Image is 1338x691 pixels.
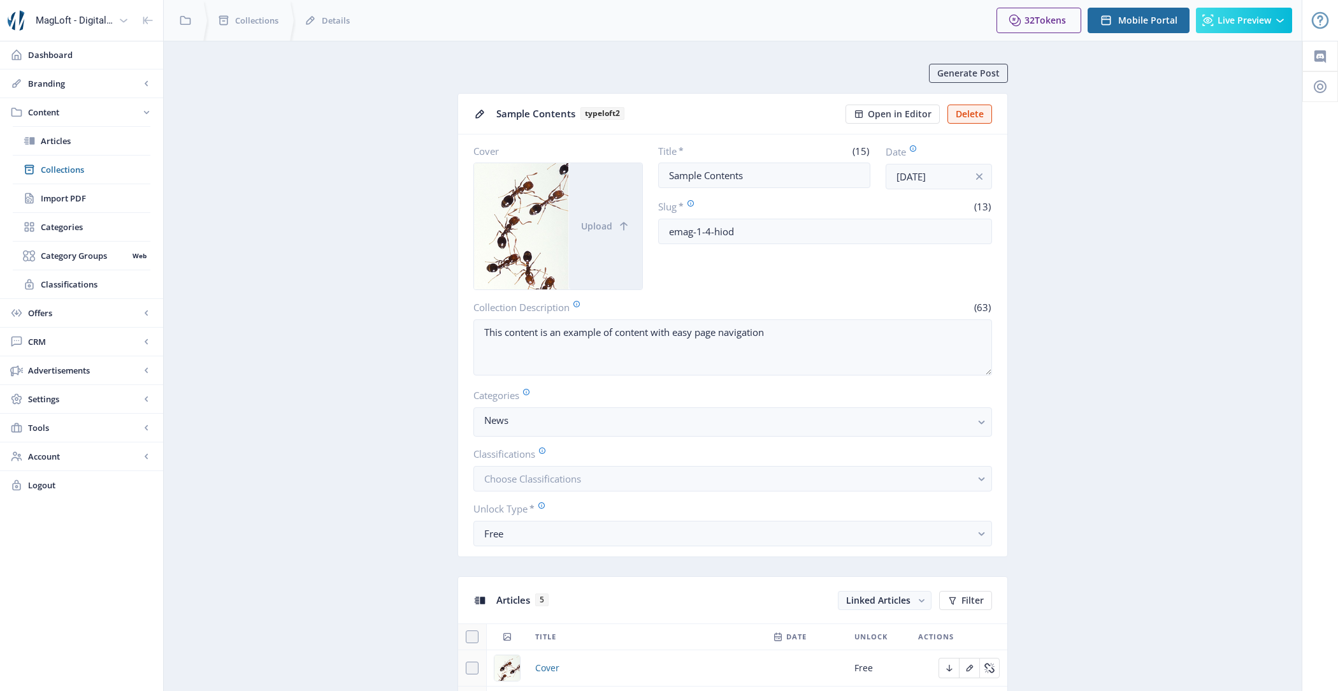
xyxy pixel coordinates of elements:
[235,14,278,27] span: Collections
[473,145,633,157] label: Cover
[1088,8,1190,33] button: Mobile Portal
[13,270,150,298] a: Classifications
[496,104,838,124] div: Sample Contents
[473,447,982,461] label: Classifications
[13,127,150,155] a: Articles
[28,106,140,119] span: Content
[658,219,993,244] input: this-is-how-a-slug-looks-like
[886,145,982,159] label: Date
[473,466,992,491] button: Choose Classifications
[939,591,992,610] button: Filter
[8,10,28,31] img: properties.app_icon.png
[846,594,910,606] span: Linked Articles
[658,200,820,214] label: Slug
[580,107,624,120] b: typeloft2
[13,184,150,212] a: Import PDF
[845,105,940,124] button: Open in Editor
[28,479,153,491] span: Logout
[658,163,871,188] input: Type Collection Title ...
[28,450,140,463] span: Account
[786,629,807,644] span: Date
[996,8,1081,33] button: 32Tokens
[484,472,581,485] span: Choose Classifications
[484,412,971,428] nb-select-label: News
[496,593,530,606] span: Articles
[868,109,932,119] span: Open in Editor
[1196,8,1292,33] button: Live Preview
[886,164,992,189] input: Publishing Date
[1218,15,1271,25] span: Live Preview
[28,421,140,434] span: Tools
[322,14,350,27] span: Details
[128,249,150,262] nb-badge: Web
[473,388,982,402] label: Categories
[473,521,992,546] button: Free
[854,629,888,644] span: Unlock
[1035,14,1066,26] span: Tokens
[473,300,728,314] label: Collection Description
[13,156,150,184] a: Collections
[581,221,612,231] span: Upload
[937,68,1000,78] span: Generate Post
[13,242,150,270] a: Category GroupsWeb
[473,502,982,516] label: Unlock Type
[28,48,153,61] span: Dashboard
[28,364,140,377] span: Advertisements
[961,595,984,606] span: Filter
[972,301,992,314] span: (63)
[41,278,150,291] span: Classifications
[28,335,140,348] span: CRM
[535,593,549,606] span: 5
[1118,15,1177,25] span: Mobile Portal
[41,249,128,262] span: Category Groups
[967,164,992,189] button: info
[918,629,954,644] span: Actions
[28,393,140,405] span: Settings
[484,526,971,541] div: Free
[41,192,150,205] span: Import PDF
[658,145,759,157] label: Title
[929,64,1008,83] button: Generate Post
[13,213,150,241] a: Categories
[473,407,992,437] button: News
[851,145,870,157] span: (15)
[838,591,932,610] button: Linked Articles
[947,105,992,124] button: Delete
[36,6,113,34] div: MagLoft - Digital Magazine
[41,135,150,147] span: Articles
[28,307,140,319] span: Offers
[41,163,150,176] span: Collections
[973,170,986,183] nb-icon: info
[569,163,642,289] button: Upload
[972,200,992,213] span: (13)
[28,77,140,90] span: Branding
[535,629,556,644] span: Title
[41,221,150,233] span: Categories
